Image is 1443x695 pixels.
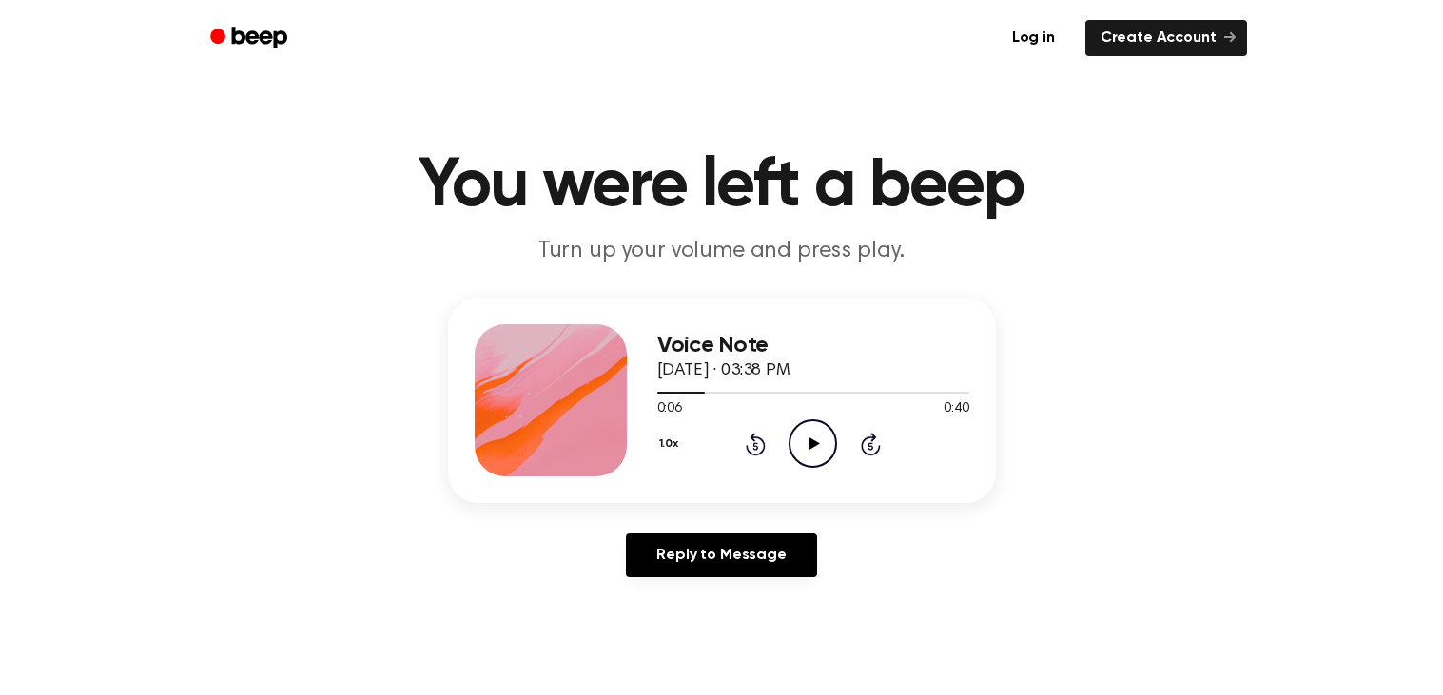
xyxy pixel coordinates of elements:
[657,362,790,379] span: [DATE] · 03:38 PM
[357,236,1087,267] p: Turn up your volume and press play.
[657,333,969,358] h3: Voice Note
[1085,20,1247,56] a: Create Account
[235,152,1209,221] h1: You were left a beep
[944,399,968,419] span: 0:40
[626,533,816,577] a: Reply to Message
[993,16,1074,60] a: Log in
[657,428,686,460] button: 1.0x
[197,20,304,57] a: Beep
[657,399,682,419] span: 0:06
